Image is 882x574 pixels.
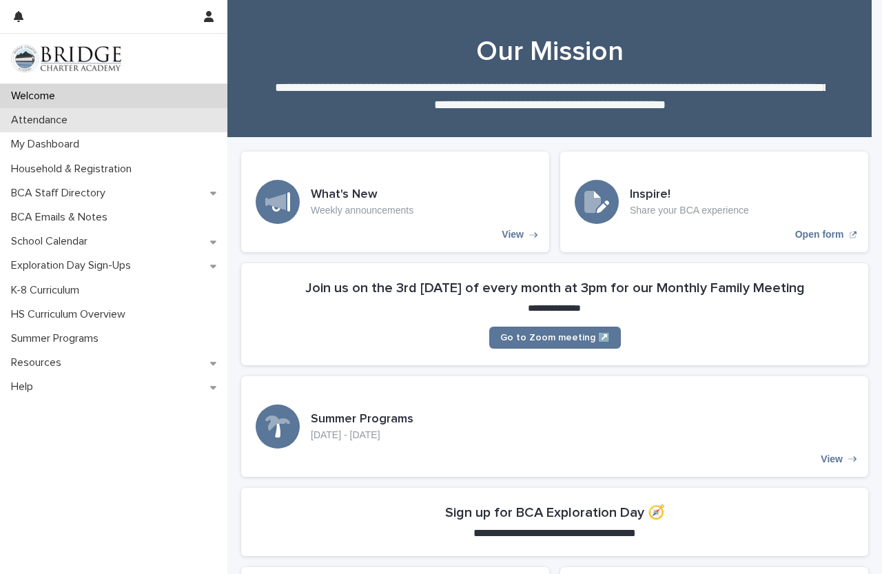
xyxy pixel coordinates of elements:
a: Open form [560,152,868,252]
h1: Our Mission [241,35,858,68]
h2: Sign up for BCA Exploration Day 🧭 [445,504,665,521]
p: [DATE] - [DATE] [311,429,413,441]
p: View [502,229,524,240]
h3: Inspire! [630,187,749,203]
h3: What's New [311,187,413,203]
p: Open form [795,229,844,240]
a: View [241,152,549,252]
p: Share your BCA experience [630,205,749,216]
p: K-8 Curriculum [6,284,90,297]
h2: Join us on the 3rd [DATE] of every month at 3pm for our Monthly Family Meeting [305,280,805,296]
p: HS Curriculum Overview [6,308,136,321]
p: Household & Registration [6,163,143,176]
p: Exploration Day Sign-Ups [6,259,142,272]
p: School Calendar [6,235,99,248]
img: V1C1m3IdTEidaUdm9Hs0 [11,45,121,72]
a: View [241,376,868,477]
p: BCA Staff Directory [6,187,116,200]
p: Weekly announcements [311,205,413,216]
p: View [821,453,843,465]
p: Summer Programs [6,332,110,345]
h3: Summer Programs [311,412,413,427]
a: Go to Zoom meeting ↗️ [489,327,621,349]
p: Resources [6,356,72,369]
p: Help [6,380,44,393]
p: Attendance [6,114,79,127]
p: BCA Emails & Notes [6,211,119,224]
p: My Dashboard [6,138,90,151]
p: Welcome [6,90,66,103]
span: Go to Zoom meeting ↗️ [500,333,610,342]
